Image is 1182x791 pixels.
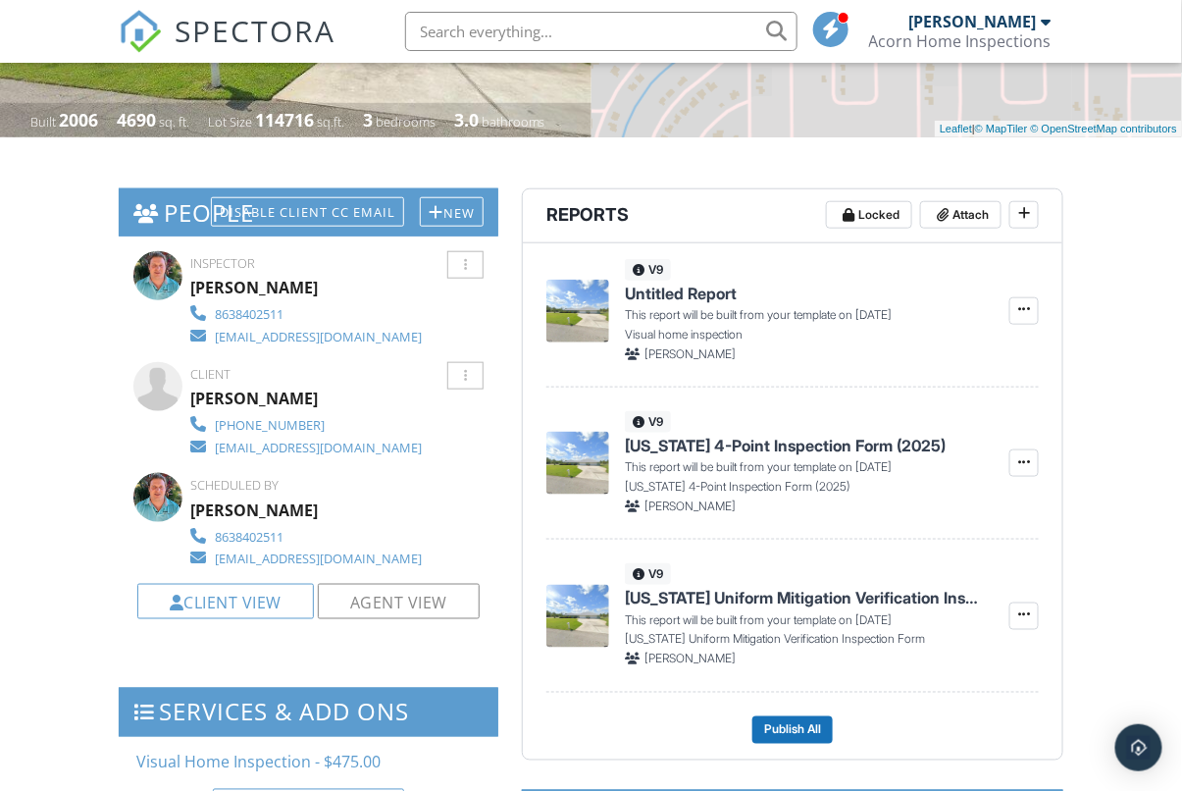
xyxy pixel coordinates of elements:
span: Lot Size [208,113,252,131]
span: SPECTORA [176,10,336,51]
div: Open Intercom Messenger [1115,724,1162,771]
li: Service: Visual Home Inspection [133,752,485,773]
a: [EMAIL_ADDRESS][DOMAIN_NAME] [191,436,423,457]
span: Scheduled By [191,476,280,494]
a: Client View [170,592,282,613]
a: Leaflet [940,123,972,134]
span: bathrooms [482,113,545,131]
div: 3 [363,108,373,132]
a: SPECTORA [119,26,336,68]
a: [EMAIL_ADDRESS][DOMAIN_NAME] [191,325,423,346]
a: © MapTiler [975,123,1028,134]
img: The Best Home Inspection Software - Spectora [119,10,162,53]
div: Disable Client CC Email [211,197,404,227]
a: © OpenStreetMap contributors [1031,123,1177,134]
span: Client [191,365,231,383]
div: [PERSON_NAME] [191,273,319,302]
div: 8638402511 [216,306,284,322]
div: [EMAIL_ADDRESS][DOMAIN_NAME] [216,329,423,344]
div: [PERSON_NAME] [191,384,319,413]
h3: People [119,188,499,237]
div: New [420,197,484,227]
div: [EMAIL_ADDRESS][DOMAIN_NAME] [216,551,423,566]
span: bedrooms [376,113,436,131]
a: 8638402511 [191,525,423,547]
a: [EMAIL_ADDRESS][DOMAIN_NAME] [191,547,423,568]
div: 2006 [59,108,98,132]
a: [PHONE_NUMBER] [191,413,423,435]
span: sq. ft. [159,113,189,131]
div: [PERSON_NAME] [191,496,319,525]
span: sq.ft. [317,113,344,131]
div: [PHONE_NUMBER] [216,417,326,433]
div: 114716 [255,108,314,132]
span: Visual Home Inspection - $475.00 [137,752,382,773]
div: 8638402511 [216,529,284,545]
div: [PERSON_NAME] [909,12,1037,31]
div: [EMAIL_ADDRESS][DOMAIN_NAME] [216,440,423,455]
span: Built [30,113,56,131]
input: Search everything... [405,12,797,51]
div: Acorn Home Inspections [869,31,1052,51]
a: 8638402511 [191,302,423,324]
div: 3.0 [454,108,479,132]
span: Inspector [191,254,256,272]
h3: Services & Add ons [119,688,499,736]
div: | [935,121,1182,137]
div: 4690 [117,108,156,132]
